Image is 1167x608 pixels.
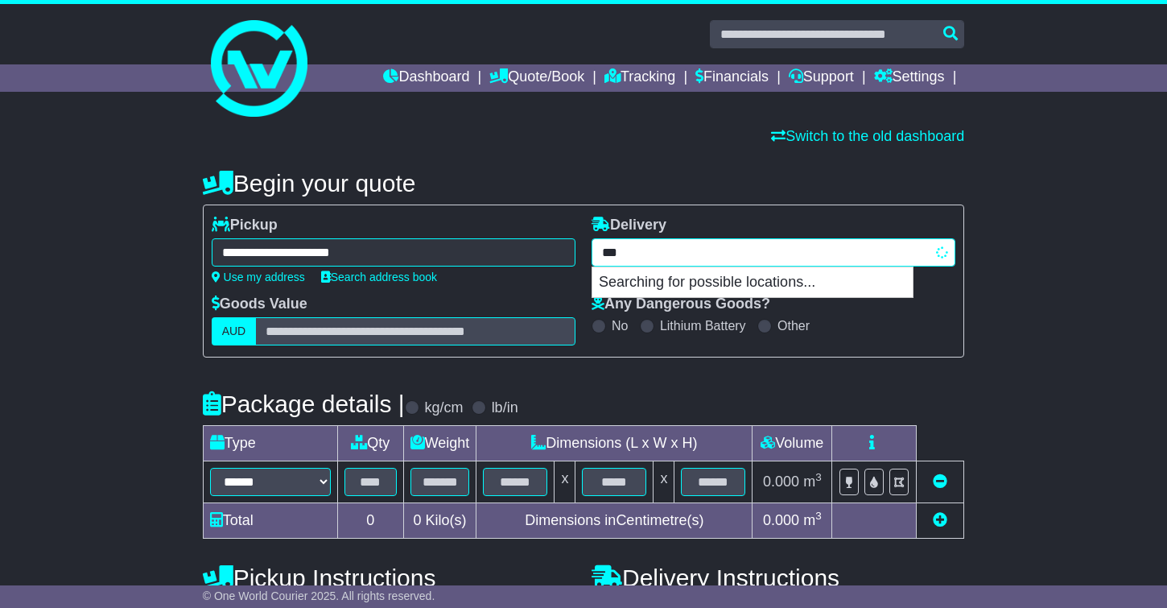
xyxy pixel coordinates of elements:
td: Dimensions in Centimetre(s) [476,503,753,539]
h4: Pickup Instructions [203,565,575,591]
td: Volume [753,426,832,461]
td: Type [203,426,337,461]
a: Support [789,64,854,92]
a: Tracking [604,64,675,92]
span: m [803,474,822,490]
label: Delivery [592,217,666,234]
label: Goods Value [212,296,307,313]
typeahead: Please provide city [592,238,955,267]
a: Remove this item [933,474,947,490]
sup: 3 [815,510,822,522]
td: Dimensions (L x W x H) [476,426,753,461]
p: Searching for possible locations... [592,267,913,298]
h4: Delivery Instructions [592,565,964,591]
label: AUD [212,317,257,345]
label: lb/in [492,399,518,417]
label: kg/cm [425,399,464,417]
a: Add new item [933,512,947,528]
label: Other [777,318,810,333]
td: Weight [403,426,476,461]
a: Search address book [321,271,437,283]
label: Any Dangerous Goods? [592,296,770,313]
span: m [803,512,822,528]
label: Pickup [212,217,278,234]
a: Financials [695,64,769,92]
td: x [555,461,575,503]
td: x [654,461,674,503]
a: Switch to the old dashboard [771,128,964,144]
a: Quote/Book [489,64,584,92]
sup: 3 [815,471,822,483]
span: 0 [414,512,422,528]
td: Qty [337,426,403,461]
span: 0.000 [763,474,799,490]
a: Dashboard [383,64,469,92]
a: Use my address [212,271,305,283]
td: Total [203,503,337,539]
label: Lithium Battery [660,318,746,333]
td: Kilo(s) [403,503,476,539]
td: 0 [337,503,403,539]
h4: Begin your quote [203,170,965,196]
label: No [612,318,628,333]
span: © One World Courier 2025. All rights reserved. [203,589,435,602]
span: 0.000 [763,512,799,528]
h4: Package details | [203,391,405,417]
a: Settings [874,64,945,92]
